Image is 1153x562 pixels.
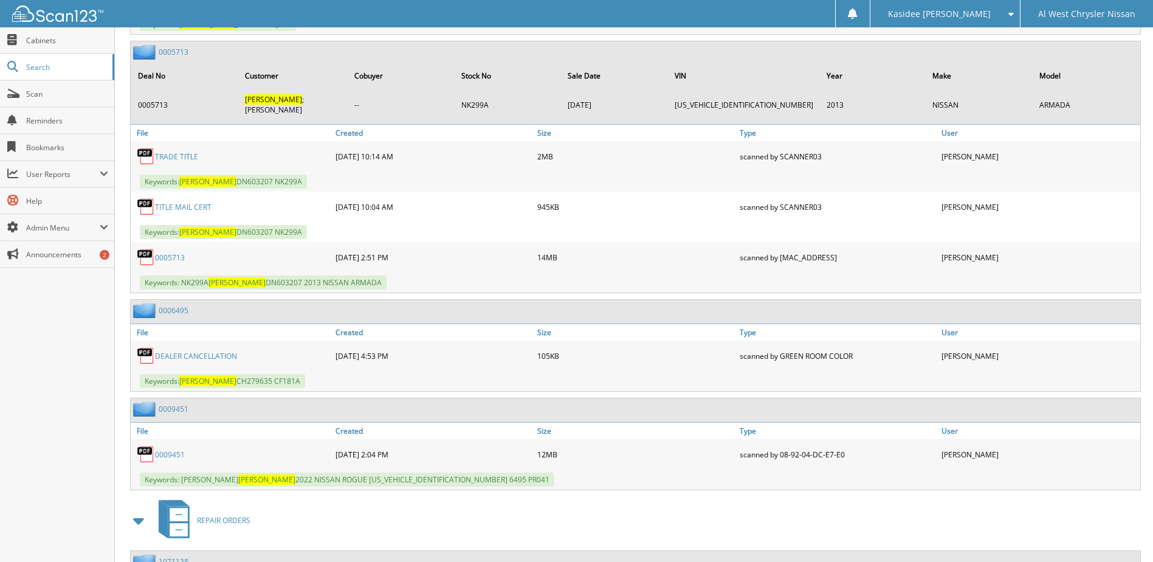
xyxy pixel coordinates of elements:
[155,351,237,361] a: DEALER CANCELLATION
[100,250,109,260] div: 2
[926,63,1032,88] th: Make
[245,94,302,105] span: [PERSON_NAME]
[12,5,103,22] img: scan123-logo-white.svg
[332,245,534,269] div: [DATE] 2:51 PM
[938,344,1140,368] div: [PERSON_NAME]
[455,89,561,120] td: NK299A
[155,449,185,460] a: 0009451
[938,195,1140,219] div: [PERSON_NAME]
[534,324,736,341] a: Size
[159,404,188,414] a: 0009451
[348,89,454,120] td: --
[737,144,938,168] div: scanned by SCANNER03
[155,202,212,212] a: TITLE MAIL CERT
[26,196,108,206] span: Help
[1033,63,1139,88] th: Model
[26,89,108,99] span: Scan
[140,374,305,388] span: Keywords: CH279635 CF181A
[332,324,534,341] a: Created
[332,125,534,141] a: Created
[332,144,534,168] div: [DATE] 10:14 AM
[332,442,534,467] div: [DATE] 2:04 PM
[562,89,667,120] td: [DATE]
[332,344,534,368] div: [DATE] 4:53 PM
[26,35,108,46] span: Cabinets
[332,195,534,219] div: [DATE] 10:04 AM
[137,248,155,266] img: PDF.png
[159,47,188,57] a: 0005713
[737,125,938,141] a: Type
[534,125,736,141] a: Size
[137,198,155,216] img: PDF.png
[534,423,736,439] a: Size
[534,442,736,467] div: 12MB
[938,125,1140,141] a: User
[938,423,1140,439] a: User
[669,89,819,120] td: [US_VEHICLE_IDENTIFICATION_NUMBER]
[1038,10,1135,18] span: Al West Chrysler Nissan
[534,245,736,269] div: 14MB
[131,125,332,141] a: File
[26,249,108,260] span: Announcements
[938,324,1140,341] a: User
[133,303,159,318] img: folder2.png
[239,89,347,120] td: ;[PERSON_NAME]
[179,227,236,237] span: [PERSON_NAME]
[137,347,155,365] img: PDF.png
[239,63,347,88] th: Customer
[159,305,188,316] a: 0006495
[208,277,266,288] span: [PERSON_NAME]
[132,89,238,120] td: 0005713
[133,44,159,60] img: folder2.png
[534,144,736,168] div: 2MB
[151,496,250,544] a: REPAIR ORDERS
[562,63,667,88] th: Sale Date
[737,344,938,368] div: scanned by GREEN ROOM COLOR
[133,401,159,417] img: folder2.png
[926,89,1032,120] td: NISSAN
[737,195,938,219] div: scanned by SCANNER03
[238,474,295,485] span: [PERSON_NAME]
[137,445,155,463] img: PDF.png
[348,63,454,88] th: Cobuyer
[132,63,238,88] th: Deal No
[737,324,938,341] a: Type
[534,195,736,219] div: 945KB
[1092,504,1153,562] iframe: Chat Widget
[455,63,561,88] th: Stock No
[938,442,1140,467] div: [PERSON_NAME]
[137,147,155,165] img: PDF.png
[140,276,387,290] span: Keywords: NK299A DN603207 2013 NISSAN ARMADA
[26,223,100,233] span: Admin Menu
[737,245,938,269] div: scanned by [MAC_ADDRESS]
[938,144,1140,168] div: [PERSON_NAME]
[737,423,938,439] a: Type
[197,515,250,526] span: REPAIR ORDERS
[140,225,307,239] span: Keywords: DN603207 NK299A
[131,423,332,439] a: File
[26,169,100,179] span: User Reports
[1033,89,1139,120] td: ARMADA
[179,376,236,386] span: [PERSON_NAME]
[534,344,736,368] div: 105KB
[26,142,108,153] span: Bookmarks
[26,116,108,126] span: Reminders
[938,245,1140,269] div: [PERSON_NAME]
[26,62,106,72] span: Search
[131,324,332,341] a: File
[737,442,938,467] div: scanned by 08-92-04-DC-E7-E0
[332,423,534,439] a: Created
[155,252,185,263] a: 0005713
[821,89,926,120] td: 2013
[669,63,819,88] th: VIN
[155,151,198,162] a: TRADE TITLE
[140,175,307,189] span: Keywords: DN603207 NK299A
[888,10,991,18] span: Kasidee [PERSON_NAME]
[821,63,926,88] th: Year
[140,473,554,487] span: Keywords: [PERSON_NAME] 2022 NISSAN ROGUE [US_VEHICLE_IDENTIFICATION_NUMBER] 6495 PR041
[179,176,236,187] span: [PERSON_NAME]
